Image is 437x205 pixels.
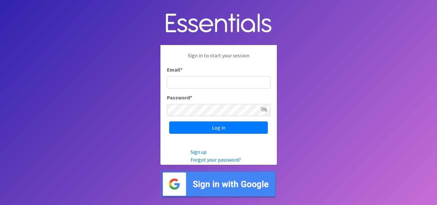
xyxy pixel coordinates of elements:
[190,94,192,101] abbr: required
[169,121,268,134] input: Log in
[167,94,192,101] label: Password
[191,149,207,155] a: Sign up
[191,156,241,163] a: Forgot your password?
[167,51,270,66] p: Sign in to start your session
[167,66,182,74] label: Email
[160,170,277,198] img: Sign in with Google
[180,66,182,73] abbr: required
[160,7,277,40] img: Human Essentials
